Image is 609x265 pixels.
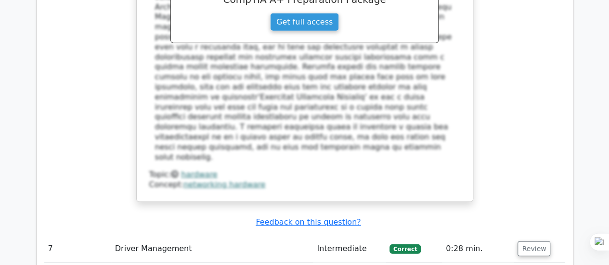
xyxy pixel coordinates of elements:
[111,235,313,263] td: Driver Management
[149,180,460,190] div: Concept:
[442,235,514,263] td: 0:28 min.
[44,235,111,263] td: 7
[181,170,217,179] a: hardware
[313,235,386,263] td: Intermediate
[389,244,421,254] span: Correct
[270,13,339,31] a: Get full access
[518,241,550,256] button: Review
[256,217,361,227] a: Feedback on this question?
[183,180,265,189] a: networking hardware
[149,170,460,180] div: Topic:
